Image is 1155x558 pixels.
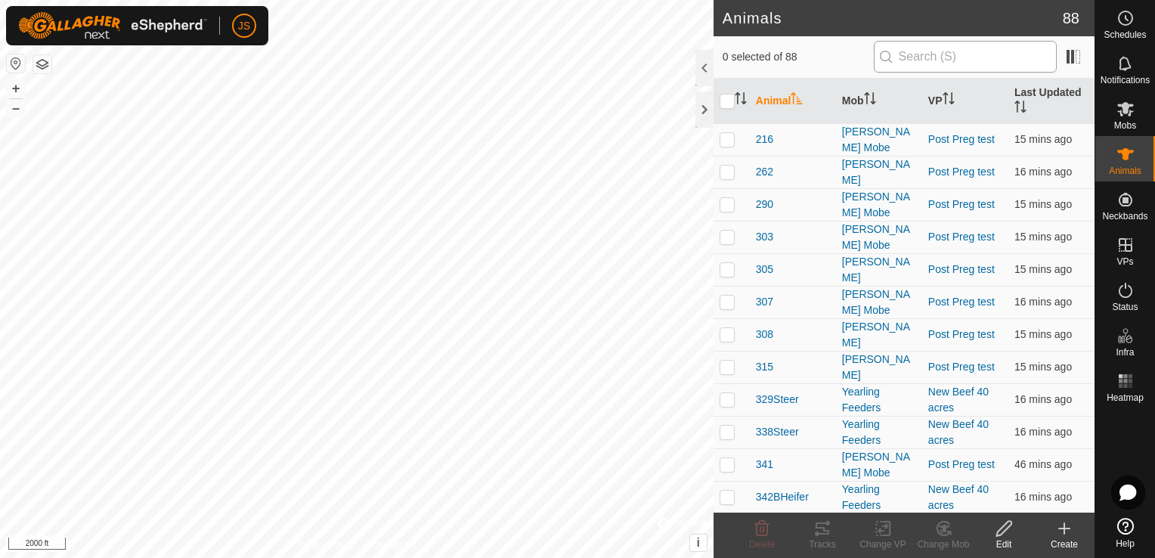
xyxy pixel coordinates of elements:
span: 342BHeifer [756,489,809,505]
a: Post Preg test [928,231,995,243]
a: Post Preg test [928,458,995,470]
p-sorticon: Activate to sort [864,95,876,107]
div: Yearling Feeders [842,417,916,448]
th: Mob [836,79,922,124]
button: + [7,79,25,98]
div: [PERSON_NAME] [842,352,916,383]
span: 329Steer [756,392,799,408]
div: [PERSON_NAME] Mobe [842,124,916,156]
span: 262 [756,164,773,180]
a: Help [1095,512,1155,554]
th: Last Updated [1008,79,1095,124]
span: Infra [1116,348,1134,357]
div: [PERSON_NAME] [842,254,916,286]
span: 25 Aug 2025, 8:36 pm [1014,361,1072,373]
span: 341 [756,457,773,473]
span: 25 Aug 2025, 8:35 pm [1014,296,1072,308]
div: [PERSON_NAME] Mobe [842,222,916,253]
div: Tracks [792,538,853,551]
span: i [697,536,700,549]
a: New Beef 40 acres [928,483,989,511]
div: Yearling Feeders [842,384,916,416]
span: 25 Aug 2025, 8:36 pm [1014,198,1072,210]
span: Heatmap [1107,393,1144,402]
a: Post Preg test [928,328,995,340]
th: Animal [750,79,836,124]
span: 303 [756,229,773,245]
span: Delete [749,539,776,550]
span: 305 [756,262,773,277]
a: New Beef 40 acres [928,386,989,414]
p-sorticon: Activate to sort [735,95,747,107]
button: Map Layers [33,55,51,73]
div: Yearling Feeders [842,482,916,513]
span: Neckbands [1102,212,1147,221]
span: VPs [1116,257,1133,266]
div: [PERSON_NAME] [842,319,916,351]
div: Create [1034,538,1095,551]
span: 0 selected of 88 [723,49,874,65]
a: Post Preg test [928,263,995,275]
span: 25 Aug 2025, 8:35 pm [1014,166,1072,178]
div: Change Mob [913,538,974,551]
span: 216 [756,132,773,147]
span: 338Steer [756,424,799,440]
span: 88 [1063,7,1079,29]
p-sorticon: Activate to sort [791,95,803,107]
span: Status [1112,302,1138,312]
input: Search (S) [874,41,1057,73]
span: 25 Aug 2025, 8:36 pm [1014,231,1072,243]
span: JS [238,18,250,34]
span: 25 Aug 2025, 8:36 pm [1014,133,1072,145]
img: Gallagher Logo [18,12,207,39]
span: 25 Aug 2025, 8:35 pm [1014,393,1072,405]
h2: Animals [723,9,1063,27]
div: [PERSON_NAME] Mobe [842,449,916,481]
p-sorticon: Activate to sort [943,95,955,107]
a: Post Preg test [928,361,995,373]
span: 315 [756,359,773,375]
a: Contact Us [372,538,416,552]
span: Notifications [1101,76,1150,85]
span: 308 [756,327,773,343]
button: Reset Map [7,54,25,73]
span: Animals [1109,166,1141,175]
th: VP [922,79,1008,124]
span: 25 Aug 2025, 8:36 pm [1014,328,1072,340]
span: 290 [756,197,773,212]
div: Edit [974,538,1034,551]
span: 25 Aug 2025, 8:36 pm [1014,263,1072,275]
span: 307 [756,294,773,310]
span: Help [1116,539,1135,548]
a: Privacy Policy [297,538,354,552]
div: [PERSON_NAME] [842,157,916,188]
a: Post Preg test [928,296,995,308]
button: i [690,535,707,551]
span: 25 Aug 2025, 8:05 pm [1014,458,1072,470]
span: Mobs [1114,121,1136,130]
button: – [7,99,25,117]
a: Post Preg test [928,133,995,145]
a: Post Preg test [928,198,995,210]
a: New Beef 40 acres [928,418,989,446]
a: Post Preg test [928,166,995,178]
div: [PERSON_NAME] Mobe [842,287,916,318]
span: Schedules [1104,30,1146,39]
span: 25 Aug 2025, 8:35 pm [1014,426,1072,438]
p-sorticon: Activate to sort [1014,103,1026,115]
div: [PERSON_NAME] Mobe [842,189,916,221]
span: 25 Aug 2025, 8:35 pm [1014,491,1072,503]
div: Change VP [853,538,913,551]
